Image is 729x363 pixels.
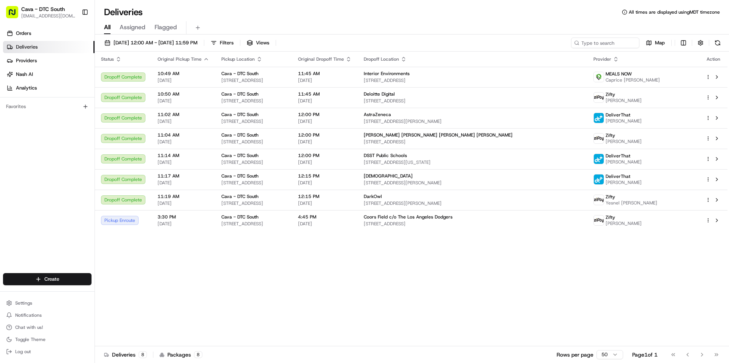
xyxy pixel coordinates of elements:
[221,112,259,118] span: Cava - DTC South
[712,38,723,48] button: Refresh
[3,68,95,80] a: Nash AI
[3,101,92,113] div: Favorites
[158,193,209,200] span: 11:19 AM
[3,27,95,39] a: Orders
[158,173,209,179] span: 11:17 AM
[120,23,145,32] span: Assigned
[158,112,209,118] span: 11:02 AM
[221,152,259,159] span: Cava - DTC South
[243,38,273,48] button: Views
[104,23,110,32] span: All
[207,38,237,48] button: Filters
[594,93,604,102] img: zifty-logo-trans-sq.png
[158,139,209,145] span: [DATE]
[221,77,286,83] span: [STREET_ADDRESS]
[114,39,197,46] span: [DATE] 12:00 AM - [DATE] 11:59 PM
[629,9,720,15] span: All times are displayed using MDT timezone
[298,139,352,145] span: [DATE]
[158,98,209,104] span: [DATE]
[571,38,639,48] input: Type to search
[606,179,642,185] span: [PERSON_NAME]
[16,30,31,37] span: Orders
[3,322,92,333] button: Chat with us!
[593,56,611,62] span: Provider
[101,38,201,48] button: [DATE] 12:00 AM - [DATE] 11:59 PM
[3,82,95,94] a: Analytics
[221,118,286,124] span: [STREET_ADDRESS]
[194,351,202,358] div: 8
[298,200,352,206] span: [DATE]
[3,346,92,357] button: Log out
[220,39,234,46] span: Filters
[221,159,286,165] span: [STREET_ADDRESS]
[3,298,92,308] button: Settings
[606,112,630,118] span: DeliverThat
[364,56,399,62] span: Dropoff Location
[221,214,259,220] span: Cava - DTC South
[606,173,630,179] span: DeliverThat
[364,71,410,77] span: Interior Environments
[298,91,352,97] span: 11:45 AM
[3,3,79,21] button: Cava - DTC South[EMAIL_ADDRESS][DOMAIN_NAME]
[139,351,147,358] div: 8
[15,324,43,330] span: Chat with us!
[364,221,581,227] span: [STREET_ADDRESS]
[606,194,615,200] span: Zifty
[364,152,407,159] span: DSST Public Schools
[155,23,177,32] span: Flagged
[158,77,209,83] span: [DATE]
[158,91,209,97] span: 10:50 AM
[298,180,352,186] span: [DATE]
[594,154,604,164] img: profile_deliverthat_partner.png
[298,71,352,77] span: 11:45 AM
[221,56,255,62] span: Pickup Location
[298,159,352,165] span: [DATE]
[101,56,114,62] span: Status
[21,13,76,19] span: [EMAIL_ADDRESS][DOMAIN_NAME]
[158,180,209,186] span: [DATE]
[15,312,42,318] span: Notifications
[594,195,604,205] img: zifty-logo-trans-sq.png
[3,310,92,321] button: Notifications
[298,214,352,220] span: 4:45 PM
[256,39,269,46] span: Views
[3,41,95,53] a: Deliveries
[364,200,581,206] span: [STREET_ADDRESS][PERSON_NAME]
[298,193,352,200] span: 12:15 PM
[364,112,391,118] span: AstraZeneca
[3,334,92,345] button: Toggle Theme
[21,5,65,13] button: Cava - DTC South
[364,98,581,104] span: [STREET_ADDRESS]
[364,159,581,165] span: [STREET_ADDRESS][US_STATE]
[594,134,604,143] img: zifty-logo-trans-sq.png
[298,98,352,104] span: [DATE]
[15,349,31,355] span: Log out
[158,56,202,62] span: Original Pickup Time
[632,351,658,358] div: Page 1 of 1
[3,55,95,67] a: Providers
[364,139,581,145] span: [STREET_ADDRESS]
[298,118,352,124] span: [DATE]
[557,351,593,358] p: Rows per page
[606,159,642,165] span: [PERSON_NAME]
[606,220,642,226] span: [PERSON_NAME]
[159,351,202,358] div: Packages
[364,118,581,124] span: [STREET_ADDRESS][PERSON_NAME]
[221,139,286,145] span: [STREET_ADDRESS]
[364,193,382,200] span: DarkOwl
[16,44,38,50] span: Deliveries
[606,138,642,145] span: [PERSON_NAME]
[606,77,660,83] span: Caprice [PERSON_NAME]
[298,77,352,83] span: [DATE]
[594,215,604,225] img: zifty-logo-trans-sq.png
[16,71,33,78] span: Nash AI
[364,173,413,179] span: [DEMOGRAPHIC_DATA]
[364,132,513,138] span: [PERSON_NAME] [PERSON_NAME] [PERSON_NAME] [PERSON_NAME]
[298,112,352,118] span: 12:00 PM
[221,180,286,186] span: [STREET_ADDRESS]
[364,77,581,83] span: [STREET_ADDRESS]
[44,276,59,283] span: Create
[158,214,209,220] span: 3:30 PM
[221,173,259,179] span: Cava - DTC South
[221,193,259,200] span: Cava - DTC South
